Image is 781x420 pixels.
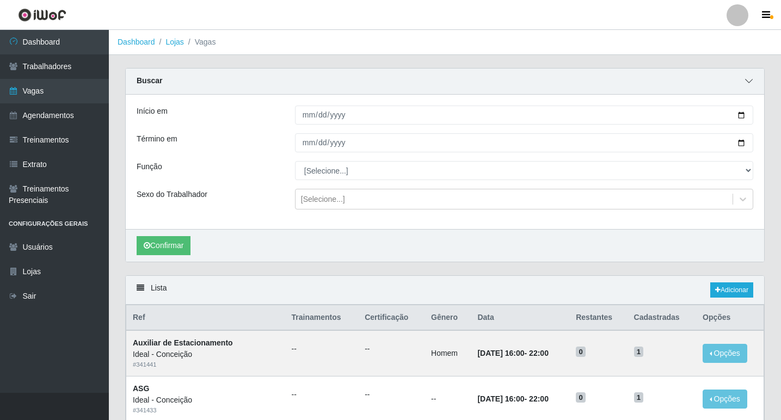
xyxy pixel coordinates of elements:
[425,305,471,331] th: Gênero
[118,38,155,46] a: Dashboard
[295,106,753,125] input: 00/00/0000
[137,236,190,255] button: Confirmar
[137,76,162,85] strong: Buscar
[529,349,549,357] time: 22:00
[137,189,207,200] label: Sexo do Trabalhador
[365,389,418,400] ul: --
[477,394,524,403] time: [DATE] 16:00
[576,392,586,403] span: 0
[477,349,548,357] strong: -
[133,384,149,393] strong: ASG
[471,305,569,331] th: Data
[165,38,183,46] a: Lojas
[133,338,233,347] strong: Auxiliar de Estacionamento
[137,106,168,117] label: Início em
[292,389,352,400] ul: --
[529,394,549,403] time: 22:00
[137,161,162,172] label: Função
[301,194,345,205] div: [Selecione...]
[628,305,696,331] th: Cadastradas
[126,305,285,331] th: Ref
[137,133,177,145] label: Término em
[109,30,781,55] nav: breadcrumb
[285,305,359,331] th: Trainamentos
[710,282,753,298] a: Adicionar
[18,8,66,22] img: CoreUI Logo
[477,349,524,357] time: [DATE] 16:00
[358,305,425,331] th: Certificação
[696,305,764,331] th: Opções
[477,394,548,403] strong: -
[133,349,279,360] div: Ideal - Conceição
[295,133,753,152] input: 00/00/0000
[634,347,644,357] span: 1
[703,390,747,409] button: Opções
[569,305,627,331] th: Restantes
[126,276,764,305] div: Lista
[133,360,279,369] div: # 341441
[365,343,418,355] ul: --
[703,344,747,363] button: Opções
[576,347,586,357] span: 0
[133,406,279,415] div: # 341433
[184,36,216,48] li: Vagas
[292,343,352,355] ul: --
[133,394,279,406] div: Ideal - Conceição
[634,392,644,403] span: 1
[425,330,471,376] td: Homem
